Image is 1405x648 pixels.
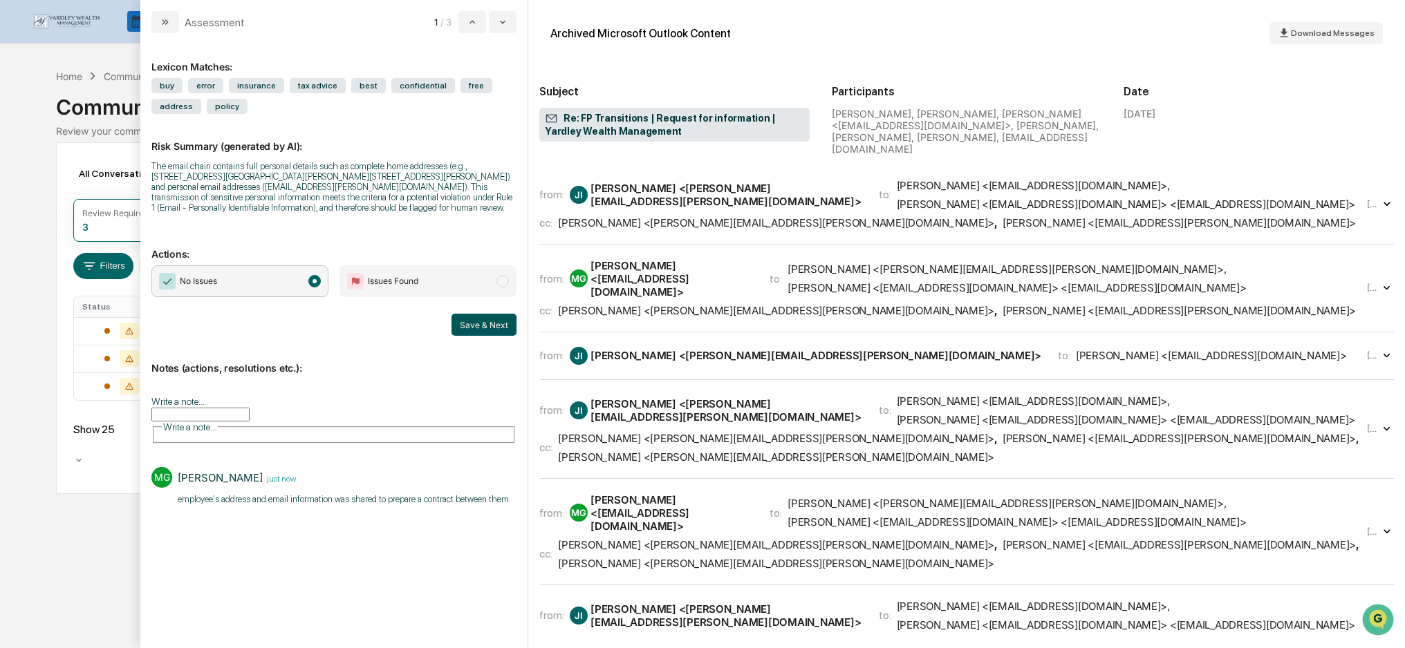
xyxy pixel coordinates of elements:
[100,247,111,258] div: 🗄️
[28,245,89,259] span: Preclearance
[452,314,517,336] button: Save & Next
[97,305,167,316] a: Powered byPylon
[56,84,1348,120] div: Communications Archive
[43,188,112,199] span: [PERSON_NAME]
[440,17,456,28] span: / 3
[770,272,782,285] span: to:
[558,557,994,570] div: [PERSON_NAME] <[PERSON_NAME][EMAIL_ADDRESS][PERSON_NAME][DOMAIN_NAME]>
[539,188,564,201] span: from:
[1124,108,1155,120] div: [DATE]
[1003,432,1356,445] div: [PERSON_NAME] <[EMAIL_ADDRESS][PERSON_NAME][DOMAIN_NAME]>
[558,450,994,464] div: [PERSON_NAME] <[PERSON_NAME][EMAIL_ADDRESS][PERSON_NAME][DOMAIN_NAME]>
[138,305,167,316] span: Pylon
[74,296,169,317] th: Status
[570,607,588,625] div: JI
[347,273,364,289] img: Flag
[539,349,564,362] span: from:
[56,70,82,82] div: Home
[56,125,1348,137] div: Review your communication records across channels
[8,240,95,265] a: 🖐️Preclearance
[235,110,252,126] button: Start new chat
[95,240,177,265] a: 🗄️Attestations
[570,347,588,365] div: JI
[114,245,171,259] span: Attestations
[368,274,418,288] span: Issues Found
[14,106,39,131] img: 1746055101610-c473b297-6a78-478c-a979-82029cc54cd1
[897,198,1356,211] div: [PERSON_NAME] <[EMAIL_ADDRESS][DOMAIN_NAME]> <[EMAIL_ADDRESS][DOMAIN_NAME]>
[1003,538,1359,551] span: ,
[897,394,1170,408] div: [PERSON_NAME] <[EMAIL_ADDRESS][DOMAIN_NAME]> ,
[1003,538,1356,551] div: [PERSON_NAME] <[EMAIL_ADDRESS][PERSON_NAME][DOMAIN_NAME]>
[539,547,552,560] span: cc:
[73,162,178,184] div: All Conversations
[185,16,245,29] div: Assessment
[178,471,263,484] div: [PERSON_NAME]
[263,472,296,484] time: Friday, August 22, 2025 at 1:30:48 PM
[788,497,1227,510] div: [PERSON_NAME] <[PERSON_NAME][EMAIL_ADDRESS][PERSON_NAME][DOMAIN_NAME]> ,
[207,99,248,114] span: policy
[14,153,93,164] div: Past conversations
[1003,216,1356,229] div: [PERSON_NAME] <[EMAIL_ADDRESS][PERSON_NAME][DOMAIN_NAME]>
[539,85,810,98] h2: Subject
[788,263,1227,276] div: [PERSON_NAME] <[PERSON_NAME][EMAIL_ADDRESS][PERSON_NAME][DOMAIN_NAME]> ,
[151,124,517,152] p: Risk Summary (generated by AI):
[770,506,782,520] span: to:
[73,253,133,279] button: Filters
[558,216,997,229] span: ,
[14,175,36,197] img: Michael Garry
[36,63,228,77] input: Clear
[788,515,1247,528] div: [PERSON_NAME] <[EMAIL_ADDRESS][DOMAIN_NAME]> <[EMAIL_ADDRESS][DOMAIN_NAME]>
[1003,432,1359,445] span: ,
[1361,602,1398,640] iframe: Open customer support
[290,78,346,93] span: tax advice
[558,432,997,445] span: ,
[151,231,517,260] p: Actions:
[570,269,588,287] div: MG
[122,188,151,199] span: [DATE]
[188,78,223,93] span: error
[82,208,149,218] div: Review Required
[1269,22,1383,44] button: Download Messages
[590,493,753,533] div: [PERSON_NAME] <[EMAIL_ADDRESS][DOMAIN_NAME]>
[1367,423,1381,434] time: Tuesday, August 12, 2025 at 5:53:43 PM
[229,78,284,93] span: insurance
[570,401,588,419] div: JI
[590,182,862,208] div: [PERSON_NAME] <[PERSON_NAME][EMAIL_ADDRESS][PERSON_NAME][DOMAIN_NAME]>
[788,281,1247,294] div: [PERSON_NAME] <[EMAIL_ADDRESS][DOMAIN_NAME]> <[EMAIL_ADDRESS][DOMAIN_NAME]>
[1367,199,1381,209] time: Tuesday, August 5, 2025 at 2:05:11 PM
[545,112,804,138] span: Re: FP Transitions | Request for information | Yardley Wealth Management
[590,259,753,298] div: [PERSON_NAME] <[EMAIL_ADDRESS][DOMAIN_NAME]>
[590,397,862,423] div: [PERSON_NAME] <[PERSON_NAME][EMAIL_ADDRESS][PERSON_NAME][DOMAIN_NAME]>
[159,273,176,289] img: Checkmark
[539,403,564,417] span: from:
[151,78,183,93] span: buy
[14,273,25,284] div: 🔎
[73,423,156,436] div: Show 25
[8,266,93,291] a: 🔎Data Lookup
[1367,526,1381,537] time: Wednesday, August 13, 2025 at 11:55:08 AM
[351,78,386,93] span: best
[539,304,552,317] span: cc:
[897,600,1170,613] div: [PERSON_NAME] <[EMAIL_ADDRESS][DOMAIN_NAME]> ,
[558,432,994,445] div: [PERSON_NAME] <[PERSON_NAME][EMAIL_ADDRESS][PERSON_NAME][DOMAIN_NAME]>
[1124,85,1394,98] h2: Date
[539,272,564,285] span: from:
[570,504,588,522] div: MG
[391,78,455,93] span: confidential
[539,216,552,229] span: cc:
[1291,28,1375,38] span: Download Messages
[14,247,25,258] div: 🖐️
[550,27,731,40] div: Archived Microsoft Outlook Content
[28,271,87,285] span: Data Lookup
[151,161,517,213] div: The email chain contains full personal details such as complete home addresses (e.g., [STREET_ADD...
[1058,349,1070,362] span: to:
[33,14,100,29] img: logo
[590,602,862,629] div: [PERSON_NAME] <[PERSON_NAME][EMAIL_ADDRESS][PERSON_NAME][DOMAIN_NAME]>
[558,538,994,551] div: [PERSON_NAME] <[PERSON_NAME][EMAIL_ADDRESS][PERSON_NAME][DOMAIN_NAME]>
[151,99,201,114] span: address
[539,609,564,622] span: from:
[590,349,1041,362] div: [PERSON_NAME] <[PERSON_NAME][EMAIL_ADDRESS][PERSON_NAME][DOMAIN_NAME]>
[539,441,552,454] span: cc:
[570,186,588,204] div: JI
